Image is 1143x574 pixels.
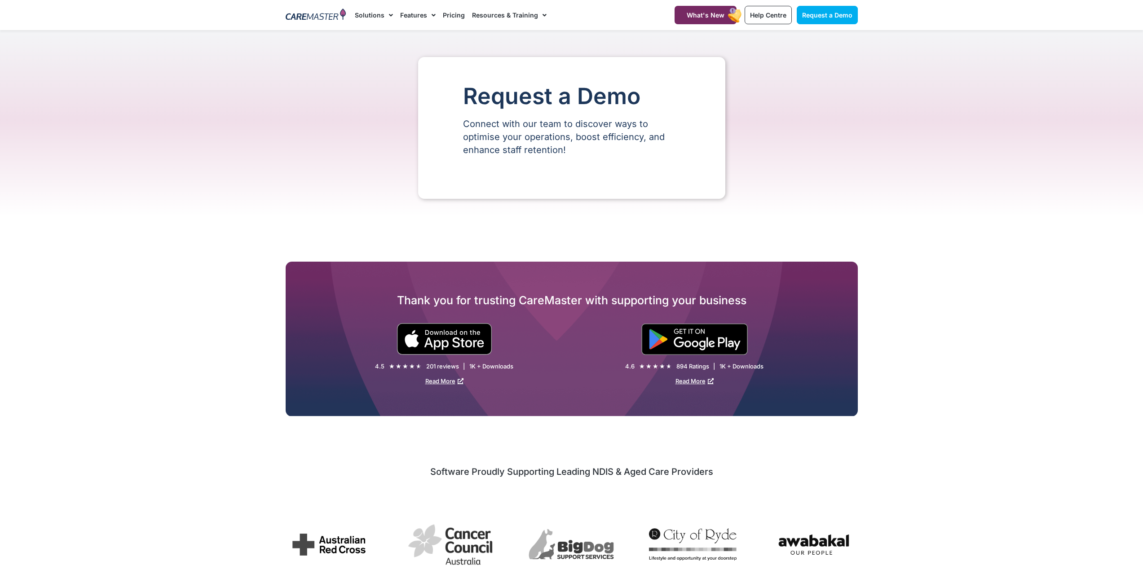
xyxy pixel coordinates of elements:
img: Cancer Council Australia manages its provider services with CareMaster Software, offering compreh... [406,520,494,569]
p: Connect with our team to discover ways to optimise your operations, boost efficiency, and enhance... [463,118,680,157]
div: 2 / 7 [406,520,494,572]
a: Read More [425,377,463,385]
h2: Software Proudly Supporting Leading NDIS & Aged Care Providers [286,466,858,478]
div: 4.5/5 [389,362,422,371]
img: "Get is on" Black Google play button. [641,324,748,355]
span: Request a Demo [802,11,852,19]
a: What's New [675,6,737,24]
img: Awabakal uses CareMaster NDIS Software to streamline management of culturally appropriate care su... [770,526,858,564]
a: Help Centre [745,6,792,24]
div: 894 Ratings | 1K + Downloads [676,363,763,370]
h2: Thank you for trusting CareMaster with supporting your business [286,293,858,307]
i: ★ [389,362,395,371]
div: 201 reviews | 1K + Downloads [426,363,513,370]
div: 4.6/5 [639,362,672,371]
span: What's New [687,11,724,19]
i: ★ [416,362,422,371]
i: ★ [409,362,415,371]
img: small black download on the apple app store button. [397,323,492,355]
div: 4.6 [625,363,635,370]
div: 5 / 7 [770,526,858,567]
h1: Request a Demo [463,84,680,109]
i: ★ [653,362,658,371]
img: City of Ryde City Council uses CareMaster CRM to manage provider operations, specialising in dive... [649,528,737,561]
img: CareMaster Logo [286,9,346,22]
div: 4.5 [375,363,384,370]
img: Australian Red Cross uses CareMaster CRM software to manage their service and community support f... [285,526,373,563]
a: Read More [675,377,714,385]
i: ★ [402,362,408,371]
i: ★ [666,362,672,371]
div: 1 / 7 [285,526,373,566]
i: ★ [646,362,652,371]
div: 3 / 7 [528,528,615,565]
span: Help Centre [750,11,786,19]
i: ★ [639,362,645,371]
i: ★ [396,362,402,371]
i: ★ [659,362,665,371]
div: 4 / 7 [649,528,737,564]
a: Request a Demo [797,6,858,24]
img: BigDog Support Services uses CareMaster NDIS Software to manage their disability support business... [528,528,615,562]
